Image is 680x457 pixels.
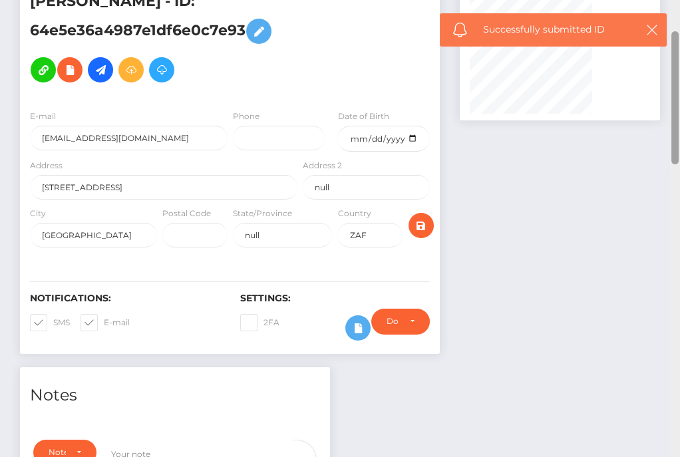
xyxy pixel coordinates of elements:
label: 2FA [240,314,279,331]
label: E-mail [81,314,130,331]
span: Successfully submitted ID [483,23,635,37]
label: SMS [30,314,70,331]
div: Do not require [387,316,399,327]
label: City [30,208,46,220]
label: State/Province [233,208,292,220]
h6: Notifications: [30,293,220,304]
label: Postal Code [162,208,211,220]
label: Country [337,208,371,220]
h6: Settings: [240,293,430,304]
h4: Notes [30,384,320,407]
label: E-mail [30,110,56,122]
button: Do not require [371,309,430,334]
label: Address 2 [303,160,342,172]
label: Date of Birth [337,110,389,122]
a: Initiate Payout [88,57,113,82]
label: Phone [233,110,259,122]
label: Address [30,160,63,172]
